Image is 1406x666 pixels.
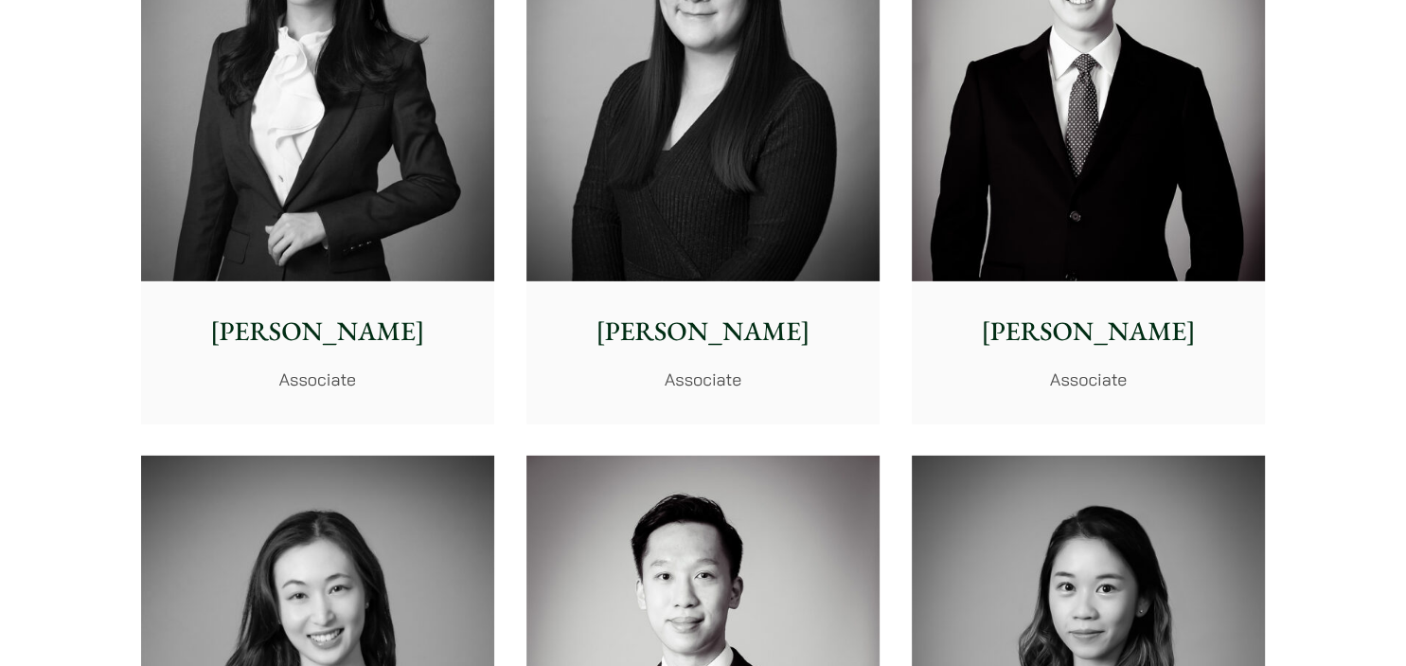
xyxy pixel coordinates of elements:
[156,367,479,392] p: Associate
[927,312,1250,351] p: [PERSON_NAME]
[156,312,479,351] p: [PERSON_NAME]
[542,312,864,351] p: [PERSON_NAME]
[542,367,864,392] p: Associate
[927,367,1250,392] p: Associate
